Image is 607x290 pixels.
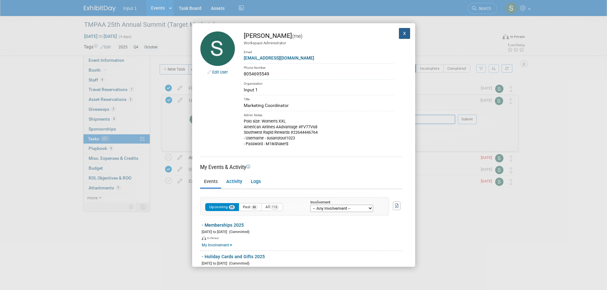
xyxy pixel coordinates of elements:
[399,28,410,39] button: X
[244,55,314,60] a: [EMAIL_ADDRESS][DOMAIN_NAME]
[202,254,265,259] a: - Holiday Cards and Gifts 2025
[200,31,235,66] img: Susan Stout
[200,176,221,187] a: Events
[310,201,379,205] div: Involvement
[244,111,394,118] div: Admin Notes
[200,164,402,171] div: My Events & Activity
[244,63,394,71] div: Phone Number
[271,205,279,209] span: 113
[202,236,206,240] img: In-Person Event
[251,205,257,209] span: 88
[244,79,394,87] div: Organization
[239,203,262,211] button: Past88
[244,95,394,102] div: Title
[212,70,228,74] a: Edit User
[244,102,394,109] div: Marketing Coordinator
[222,176,246,187] a: Activity
[205,203,239,211] button: Upcoming25
[261,203,283,211] button: All113
[292,33,302,39] span: (me)
[244,40,394,46] div: Workspace Administrator
[244,118,394,147] div: Polo size: Women's XXL American Airlines AAdvantage #FV77V68 Southwest Rapid Rewards #22644446764...
[244,31,394,40] div: [PERSON_NAME]
[202,223,244,228] a: - Memberships 2025
[244,46,394,55] div: Email
[227,261,249,265] span: (Committed)
[244,71,394,77] div: 8054695549
[244,87,394,93] div: Input 1
[207,237,221,240] span: In-Person
[229,205,235,209] span: 25
[247,176,264,187] a: Logs
[227,230,249,234] span: (Committed)
[202,229,402,235] div: [DATE] to [DATE]
[202,260,402,266] div: [DATE] to [DATE]
[202,243,232,247] a: My Involvement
